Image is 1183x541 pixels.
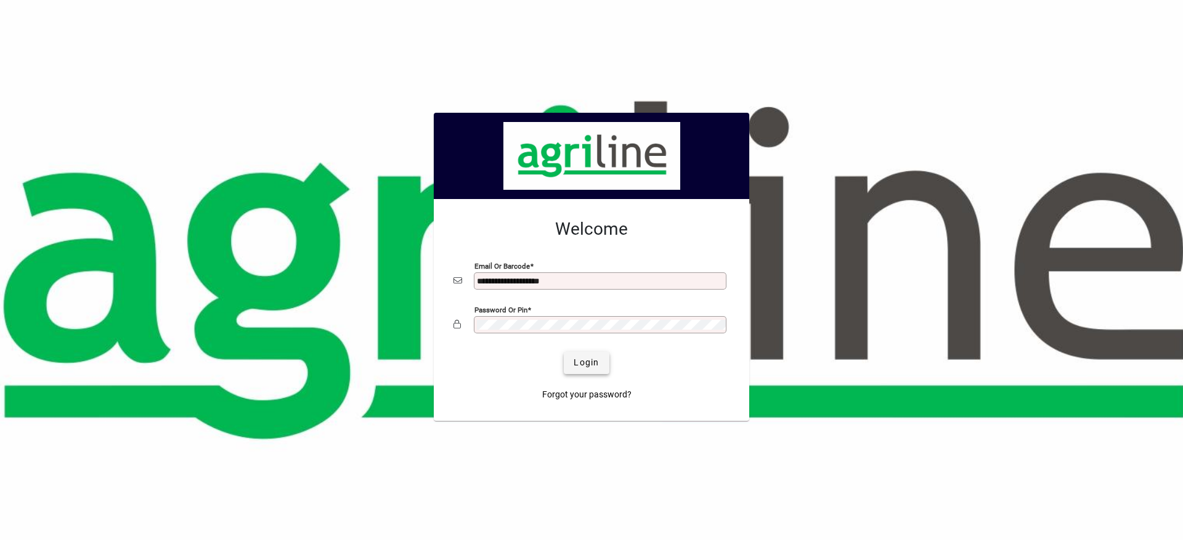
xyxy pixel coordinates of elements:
h2: Welcome [453,219,730,240]
a: Forgot your password? [537,384,636,406]
button: Login [564,352,609,374]
mat-label: Email or Barcode [474,261,530,270]
span: Forgot your password? [542,388,632,401]
mat-label: Password or Pin [474,305,527,314]
span: Login [574,356,599,369]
